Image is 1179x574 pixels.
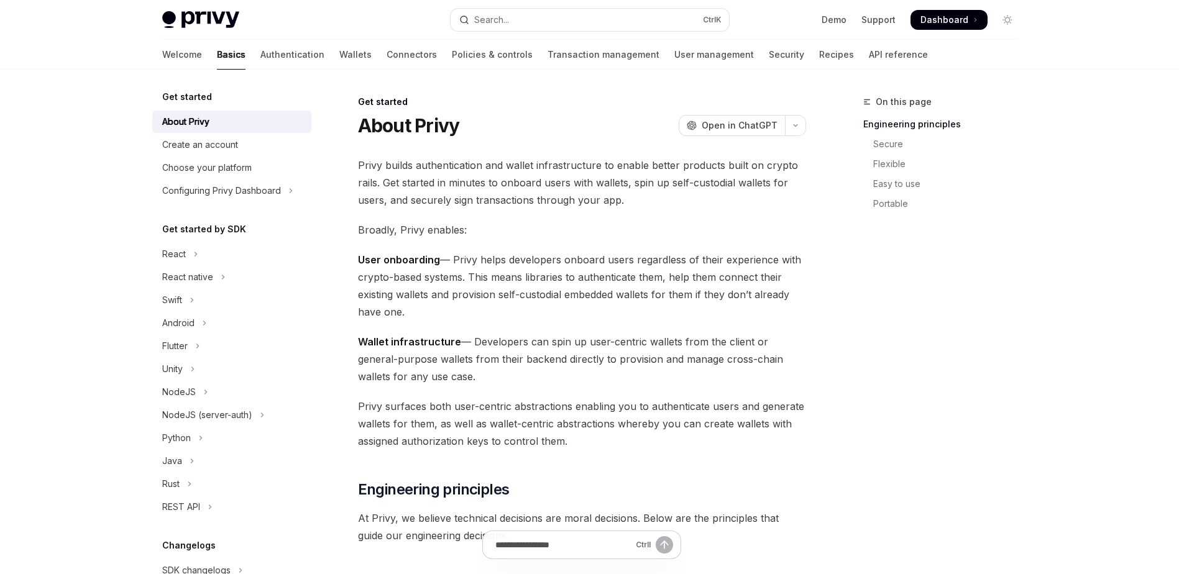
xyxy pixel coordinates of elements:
[358,96,806,108] div: Get started
[162,247,186,262] div: React
[162,222,246,237] h5: Get started by SDK
[152,404,311,426] button: Toggle NodeJS (server-auth) section
[822,14,846,26] a: Demo
[162,160,252,175] div: Choose your platform
[674,40,754,70] a: User management
[769,40,804,70] a: Security
[162,114,209,129] div: About Privy
[162,499,200,514] div: REST API
[358,221,806,239] span: Broadly, Privy enables:
[861,14,896,26] a: Support
[863,154,1027,174] a: Flexible
[495,531,631,558] input: Ask a question...
[679,115,785,136] button: Open in ChatGPT
[703,15,722,25] span: Ctrl K
[998,10,1017,30] button: Toggle dark mode
[152,358,311,380] button: Toggle Unity section
[863,134,1027,154] a: Secure
[162,476,180,491] div: Rust
[920,14,968,26] span: Dashboard
[162,385,196,399] div: NodeJS
[162,270,213,285] div: React native
[548,40,659,70] a: Transaction management
[863,194,1027,214] a: Portable
[217,40,245,70] a: Basics
[162,89,212,104] h5: Get started
[876,94,932,109] span: On this page
[162,430,191,445] div: Python
[162,293,182,307] div: Swift
[452,40,533,70] a: Policies & controls
[162,40,202,70] a: Welcome
[162,316,195,330] div: Android
[474,12,509,27] div: Search...
[358,398,806,450] span: Privy surfaces both user-centric abstractions enabling you to authenticate users and generate wal...
[162,137,238,152] div: Create an account
[656,536,673,553] button: Send message
[152,289,311,311] button: Toggle Swift section
[152,335,311,357] button: Toggle Flutter section
[358,157,806,209] span: Privy builds authentication and wallet infrastructure to enable better products built on crypto r...
[869,40,928,70] a: API reference
[260,40,324,70] a: Authentication
[451,9,729,31] button: Open search
[819,40,854,70] a: Recipes
[911,10,988,30] a: Dashboard
[702,119,778,132] span: Open in ChatGPT
[152,473,311,495] button: Toggle Rust section
[358,114,460,137] h1: About Privy
[152,111,311,133] a: About Privy
[863,174,1027,194] a: Easy to use
[358,251,806,321] span: — Privy helps developers onboard users regardless of their experience with crypto-based systems. ...
[339,40,372,70] a: Wallets
[152,496,311,518] button: Toggle REST API section
[152,312,311,334] button: Toggle Android section
[863,114,1027,134] a: Engineering principles
[152,381,311,403] button: Toggle NodeJS section
[162,183,281,198] div: Configuring Privy Dashboard
[152,266,311,288] button: Toggle React native section
[152,134,311,156] a: Create an account
[152,450,311,472] button: Toggle Java section
[358,333,806,385] span: — Developers can spin up user-centric wallets from the client or general-purpose wallets from the...
[387,40,437,70] a: Connectors
[162,538,216,553] h5: Changelogs
[162,11,239,29] img: light logo
[358,480,510,499] span: Engineering principles
[162,453,182,468] div: Java
[162,339,188,353] div: Flutter
[162,362,183,376] div: Unity
[152,243,311,265] button: Toggle React section
[152,157,311,179] a: Choose your platform
[152,180,311,202] button: Toggle Configuring Privy Dashboard section
[162,408,252,422] div: NodeJS (server-auth)
[358,253,440,266] strong: User onboarding
[358,509,806,544] span: At Privy, we believe technical decisions are moral decisions. Below are the principles that guide...
[152,427,311,449] button: Toggle Python section
[358,335,461,348] strong: Wallet infrastructure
